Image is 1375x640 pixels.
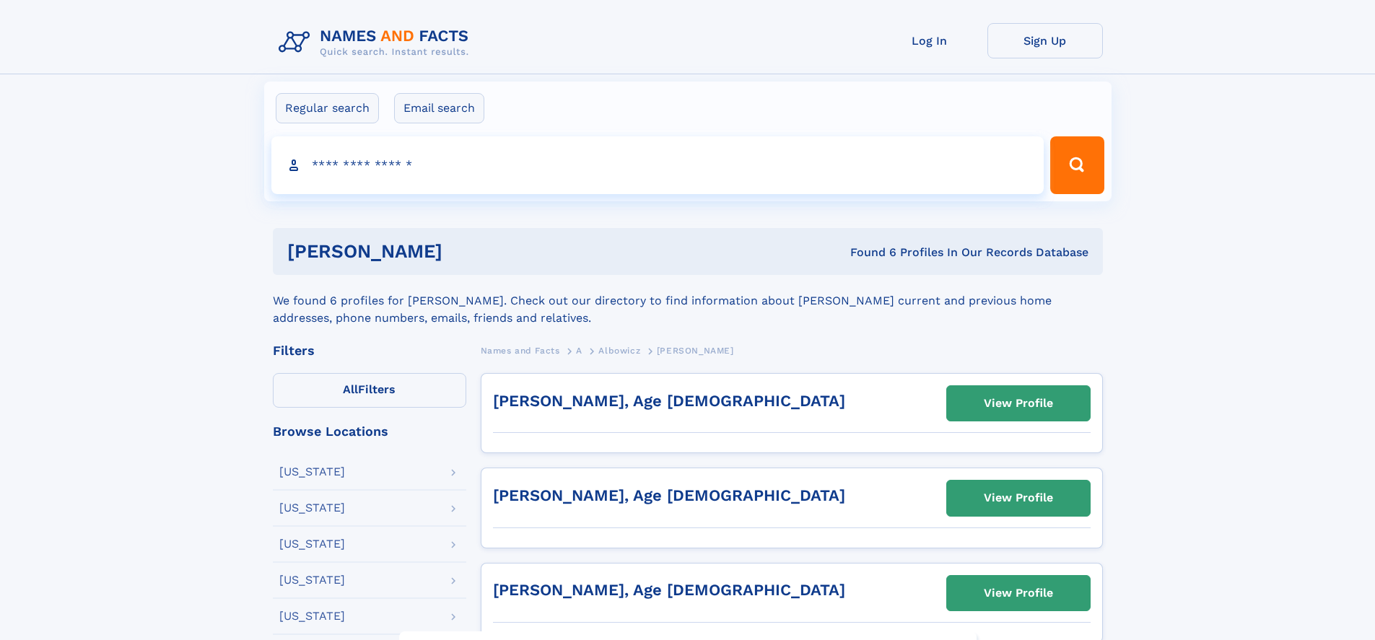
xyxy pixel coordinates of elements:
div: [US_STATE] [279,538,345,550]
a: Names and Facts [481,341,560,359]
div: Filters [273,344,466,357]
a: View Profile [947,481,1090,515]
div: We found 6 profiles for [PERSON_NAME]. Check out our directory to find information about [PERSON_... [273,275,1103,327]
div: [US_STATE] [279,610,345,622]
div: [US_STATE] [279,574,345,586]
a: [PERSON_NAME], Age [DEMOGRAPHIC_DATA] [493,581,845,599]
span: [PERSON_NAME] [657,346,734,356]
a: View Profile [947,386,1090,421]
a: [PERSON_NAME], Age [DEMOGRAPHIC_DATA] [493,486,845,504]
div: [US_STATE] [279,466,345,478]
label: Filters [273,373,466,408]
a: Sign Up [987,23,1103,58]
div: View Profile [984,387,1053,420]
div: Browse Locations [273,425,466,438]
h1: [PERSON_NAME] [287,242,647,260]
input: search input [271,136,1044,194]
a: View Profile [947,576,1090,610]
div: View Profile [984,577,1053,610]
span: A [576,346,582,356]
a: A [576,341,582,359]
div: [US_STATE] [279,502,345,514]
span: Albowicz [598,346,640,356]
span: All [343,382,358,396]
button: Search Button [1050,136,1104,194]
img: Logo Names and Facts [273,23,481,62]
a: Log In [872,23,987,58]
a: [PERSON_NAME], Age [DEMOGRAPHIC_DATA] [493,392,845,410]
div: View Profile [984,481,1053,514]
label: Regular search [276,93,379,123]
label: Email search [394,93,484,123]
a: Albowicz [598,341,640,359]
div: Found 6 Profiles In Our Records Database [646,245,1088,260]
